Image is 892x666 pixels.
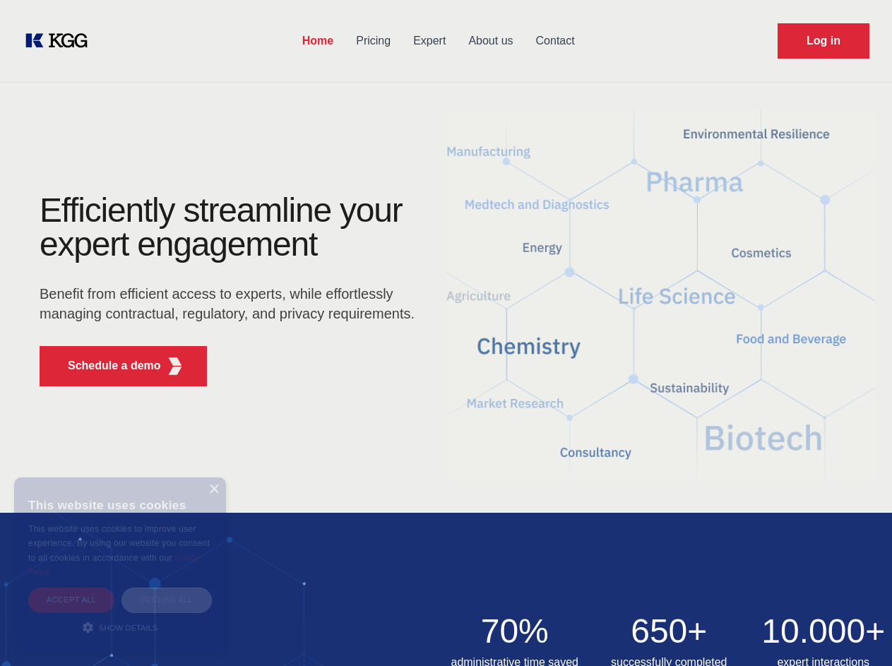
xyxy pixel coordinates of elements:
a: Pricing [345,23,402,59]
button: Schedule a demoKGG Fifth Element RED [40,346,207,386]
p: Schedule a demo [68,357,161,374]
img: KGG Fifth Element RED [166,357,184,375]
div: Decline all [121,588,212,612]
img: KGG Fifth Element RED [446,92,876,499]
a: Home [291,23,345,59]
div: Close [208,484,219,495]
a: About us [457,23,524,59]
div: Accept all [28,588,114,612]
a: Request Demo [778,23,869,59]
span: Show details [99,624,158,632]
span: This website uses cookies to improve user experience. By using our website you consent to all coo... [28,524,210,563]
div: Show details [28,620,212,634]
a: Expert [402,23,457,59]
p: Benefit from efficient access to experts, while effortlessly managing contractual, regulatory, an... [40,284,424,323]
a: KOL Knowledge Platform: Talk to Key External Experts (KEE) [23,30,99,52]
a: Cookie Policy [28,554,201,576]
h1: Efficiently streamline your expert engagement [40,194,424,261]
h2: 70% [446,614,584,648]
h2: 650+ [600,614,738,648]
a: Contact [525,23,586,59]
div: This website uses cookies [28,488,212,522]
